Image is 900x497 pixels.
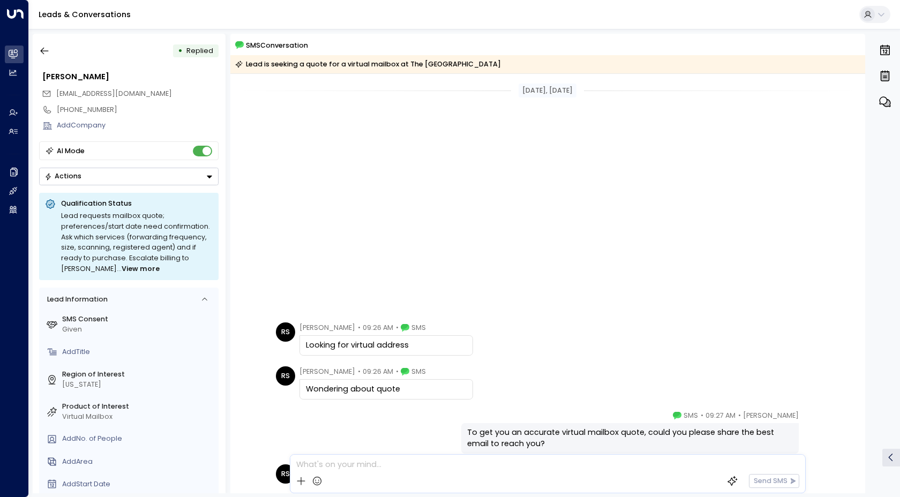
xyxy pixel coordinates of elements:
[62,314,215,325] label: SMS Consent
[186,46,213,55] span: Replied
[62,412,215,422] div: Virtual Mailbox
[276,366,295,386] div: RS
[39,168,219,185] div: Button group with a nested menu
[62,370,215,380] label: Region of Interest
[396,366,399,377] span: •
[519,84,576,97] div: [DATE], [DATE]
[701,410,703,421] span: •
[299,322,355,333] span: [PERSON_NAME]
[358,322,361,333] span: •
[467,427,793,450] div: To get you an accurate virtual mailbox quote, could you please share the best email to reach you?
[684,410,698,421] span: SMS
[57,121,219,131] div: AddCompany
[411,366,426,377] span: SMS
[62,402,215,412] label: Product of Interest
[57,146,85,156] div: AI Mode
[62,325,215,335] div: Given
[246,40,308,51] span: SMS Conversation
[39,9,131,20] a: Leads & Conversations
[306,383,467,395] div: Wondering about quote
[396,322,399,333] span: •
[62,347,215,357] div: AddTitle
[235,59,501,70] div: Lead is seeking a quote for a virtual mailbox at The [GEOGRAPHIC_DATA]
[122,263,160,274] span: View more
[803,410,822,430] img: 5_headshot.jpg
[56,89,172,99] span: rschori@gmail.com
[738,410,741,421] span: •
[44,172,81,180] div: Actions
[706,410,736,421] span: 09:27 AM
[56,89,172,98] span: [EMAIL_ADDRESS][DOMAIN_NAME]
[62,380,215,390] div: [US_STATE]
[276,322,295,342] div: RS
[306,340,467,351] div: Looking for virtual address
[743,410,799,421] span: [PERSON_NAME]
[411,322,426,333] span: SMS
[62,479,215,490] div: AddStart Date
[62,434,215,444] div: AddNo. of People
[363,366,393,377] span: 09:26 AM
[43,295,107,305] div: Lead Information
[178,42,183,59] div: •
[57,105,219,115] div: [PHONE_NUMBER]
[62,457,215,467] div: AddArea
[363,322,393,333] span: 09:26 AM
[61,210,213,274] div: Lead requests mailbox quote; preferences/start date need confirmation. Ask which services (forwar...
[276,464,295,484] div: RS
[42,71,219,83] div: [PERSON_NAME]
[61,199,213,208] p: Qualification Status
[358,366,361,377] span: •
[39,168,219,185] button: Actions
[299,366,355,377] span: [PERSON_NAME]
